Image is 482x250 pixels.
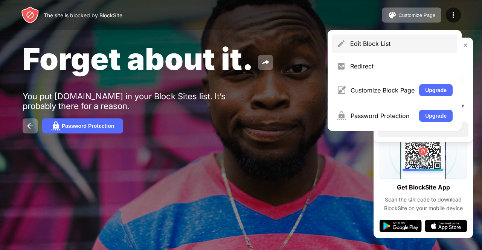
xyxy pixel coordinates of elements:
div: The site is blocked by BlockSite [44,12,122,18]
img: pallet.svg [388,11,397,20]
img: back.svg [26,121,35,130]
img: google-play.svg [380,220,422,232]
img: menu-icon.svg [449,11,458,20]
div: Scan the QR code to download BlockSite on your mobile device [380,195,467,212]
div: Customize Block Page [351,86,415,94]
div: Password Protection [62,123,114,129]
img: rate-us-close.svg [462,42,468,48]
img: menu-password.svg [337,111,346,120]
img: menu-customize.svg [337,86,346,95]
div: Redirect [350,62,453,70]
button: Upgrade [419,84,453,96]
img: app-store.svg [425,220,467,232]
div: Customize Page [398,12,435,18]
img: menu-redirect.svg [337,62,346,71]
div: Password Protection [351,112,415,120]
button: Customize Page [382,8,441,23]
img: header-logo.svg [21,6,39,24]
img: share.svg [261,58,270,67]
div: You put [DOMAIN_NAME] in your Block Sites list. It’s probably there for a reason. [23,91,255,111]
img: password.svg [51,121,60,130]
button: Password Protection [42,118,123,133]
img: menu-pencil.svg [337,39,346,48]
div: Get BlockSite App [397,182,450,193]
span: Forget about it. [23,41,253,77]
button: Upgrade [419,110,453,122]
div: Edit Block List [350,40,453,47]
